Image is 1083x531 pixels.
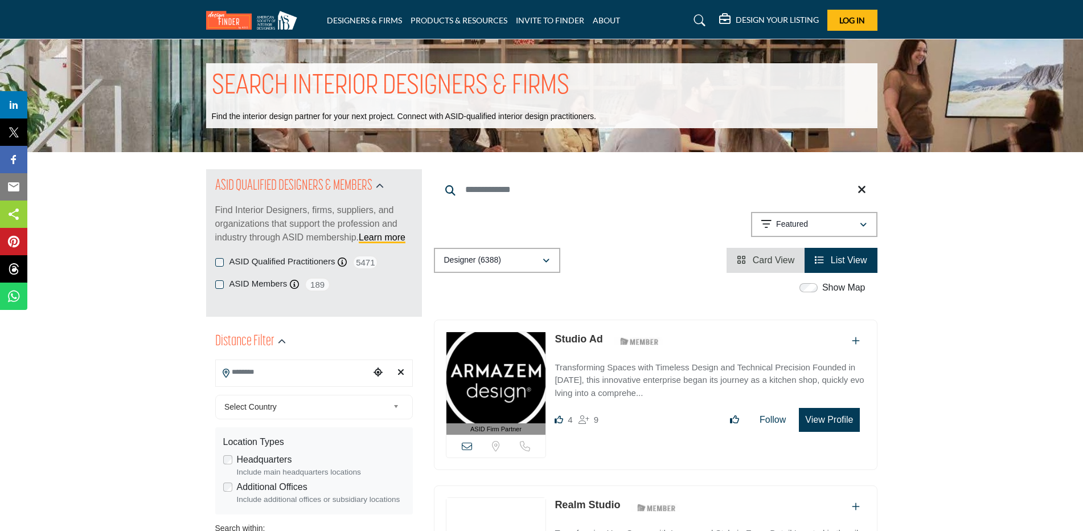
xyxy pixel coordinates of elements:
[224,400,388,414] span: Select Country
[223,435,405,449] div: Location Types
[831,255,867,265] span: List View
[752,409,793,431] button: Follow
[555,497,620,513] p: Realm Studio
[215,258,224,267] input: ASID Qualified Practitioners checkbox
[614,334,665,349] img: ASID Members Badge Icon
[237,494,405,505] div: Include additional offices or subsidiary locations
[434,248,560,273] button: Designer (6388)
[593,15,620,25] a: ABOUT
[579,413,598,427] div: Followers
[327,15,402,25] a: DESIGNERS & FIRMS
[555,354,865,400] a: Transforming Spaces with Timeless Design and Technical Precision Founded in [DATE], this innovati...
[827,10,877,31] button: Log In
[776,219,808,230] p: Featured
[446,332,546,435] a: ASID Firm Partner
[359,232,405,242] a: Learn more
[852,336,860,346] a: Add To List
[392,361,409,385] div: Clear search location
[411,15,507,25] a: PRODUCTS & RESOURCES
[737,255,794,265] a: View Card
[736,15,819,25] h5: DESIGN YOUR LISTING
[568,415,572,424] span: 4
[719,14,819,27] div: DESIGN YOUR LISTING
[516,15,584,25] a: INVITE TO FINDER
[723,409,746,431] button: Like listing
[215,280,224,289] input: ASID Members checkbox
[727,248,805,273] li: Card View
[237,480,307,494] label: Additional Offices
[434,176,877,203] input: Search Keyword
[852,502,860,512] a: Add To List
[305,277,330,292] span: 189
[229,255,335,268] label: ASID Qualified Practitioners
[215,203,413,244] p: Find Interior Designers, firms, suppliers, and organizations that support the profession and indu...
[206,11,303,30] img: Site Logo
[815,255,867,265] a: View List
[444,255,501,266] p: Designer (6388)
[555,415,563,424] i: Likes
[370,361,387,385] div: Choose your current location
[229,277,288,291] label: ASID Members
[555,332,602,347] p: Studio Ad
[352,255,378,269] span: 5471
[683,11,713,30] a: Search
[631,500,682,514] img: ASID Members Badge Icon
[822,281,865,295] label: Show Map
[216,361,370,383] input: Search Location
[212,69,569,104] h1: SEARCH INTERIOR DESIGNERS & FIRMS
[555,361,865,400] p: Transforming Spaces with Timeless Design and Technical Precision Founded in [DATE], this innovati...
[215,332,274,352] h2: Distance Filter
[751,212,877,237] button: Featured
[212,111,596,122] p: Find the interior design partner for your next project. Connect with ASID-qualified interior desi...
[753,255,795,265] span: Card View
[446,332,546,423] img: Studio Ad
[839,15,865,25] span: Log In
[594,415,598,424] span: 9
[555,333,602,345] a: Studio Ad
[215,176,372,197] h2: ASID QUALIFIED DESIGNERS & MEMBERS
[237,453,292,467] label: Headquarters
[799,408,859,432] button: View Profile
[237,467,405,478] div: Include main headquarters locations
[555,499,620,510] a: Realm Studio
[805,248,877,273] li: List View
[470,424,522,434] span: ASID Firm Partner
